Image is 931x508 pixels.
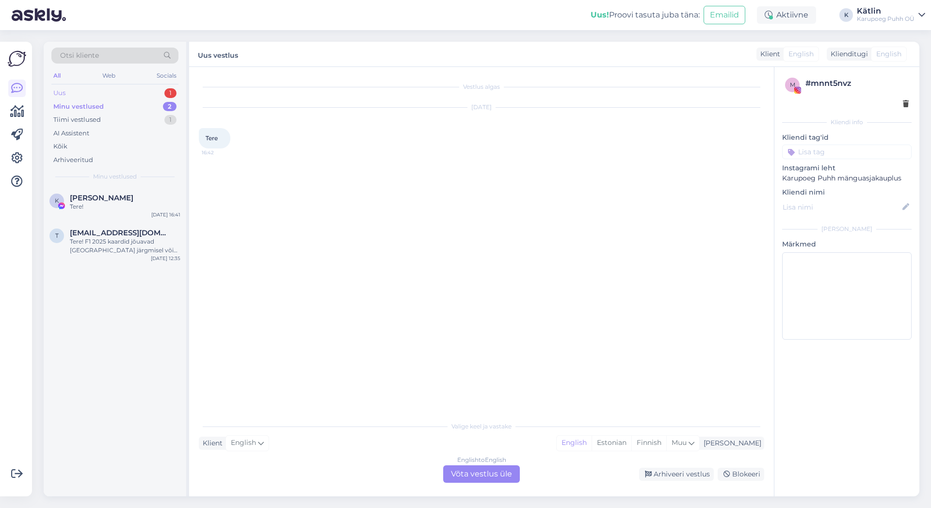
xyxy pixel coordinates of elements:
div: Kõik [53,142,67,151]
div: Aktiivne [757,6,816,24]
div: [DATE] 16:41 [151,211,180,218]
input: Lisa tag [782,145,912,159]
div: All [51,69,63,82]
div: [PERSON_NAME] [700,438,761,448]
div: Võta vestlus üle [443,465,520,483]
div: Tere! [70,202,180,211]
div: English to English [457,456,506,464]
span: 16:42 [202,149,238,156]
div: Kätlin [857,7,915,15]
div: Minu vestlused [53,102,104,112]
p: Kliendi tag'id [782,132,912,143]
div: Valige keel ja vastake [199,422,764,431]
a: KätlinKarupoeg Puhh OÜ [857,7,925,23]
span: t [55,232,59,239]
div: Vestlus algas [199,82,764,91]
div: Finnish [631,436,666,450]
span: K [55,197,59,204]
div: Tere! F1 2025 kaardid jõuavad [GEOGRAPHIC_DATA] järgmisel või hiljemalt ülejärgmisel nädalal. Jäl... [70,237,180,255]
div: Klient [756,49,780,59]
div: Arhiveeri vestlus [639,468,714,481]
input: Lisa nimi [783,202,900,213]
b: Uus! [591,10,609,19]
div: [DATE] 12:35 [151,255,180,262]
div: Klienditugi [827,49,868,59]
div: Klient [199,438,223,448]
div: Arhiveeritud [53,155,93,165]
p: Karupoeg Puhh mänguasjakauplus [782,173,912,183]
span: Muu [672,438,687,447]
span: English [231,438,256,448]
div: Uus [53,88,65,98]
div: 1 [164,88,177,98]
button: Emailid [704,6,745,24]
span: Karl-Kristjan Vaab [70,194,133,202]
span: Tere [206,134,218,142]
p: Instagrami leht [782,163,912,173]
div: K [839,8,853,22]
div: 2 [163,102,177,112]
div: [PERSON_NAME] [782,225,912,233]
p: Kliendi nimi [782,187,912,197]
span: thekauge5@gmail.com [70,229,171,237]
div: Kliendi info [782,118,912,127]
div: Socials [155,69,178,82]
div: [DATE] [199,103,764,112]
span: English [788,49,814,59]
div: Tiimi vestlused [53,115,101,125]
div: English [557,436,592,450]
span: English [876,49,901,59]
div: Web [100,69,117,82]
label: Uus vestlus [198,48,238,61]
div: Proovi tasuta juba täna: [591,9,700,21]
div: AI Assistent [53,129,89,138]
span: Otsi kliente [60,50,99,61]
div: Blokeeri [718,468,764,481]
div: Estonian [592,436,631,450]
span: Minu vestlused [93,172,137,181]
p: Märkmed [782,239,912,249]
span: m [790,81,795,88]
img: Askly Logo [8,49,26,68]
div: # mnnt5nvz [805,78,909,89]
div: Karupoeg Puhh OÜ [857,15,915,23]
div: 1 [164,115,177,125]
